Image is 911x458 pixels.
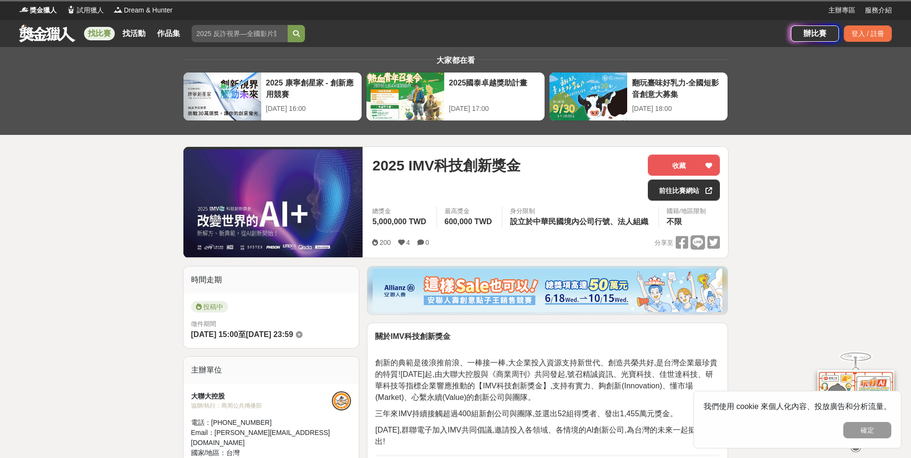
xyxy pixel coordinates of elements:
span: 創新的典範是後浪推前浪、一棒接一棒,大企業投入資源支持新世代、創造共榮共好,是台灣企業最珍貴的特質![DATE]起,由大聯大控股與《商業周刊》共同發起,號召精誠資訊、光寶科技、佳世達科技、研華科... [375,359,717,401]
a: 翻玩臺味好乳力-全國短影音創意大募集[DATE] 18:00 [549,72,728,121]
span: 投稿中 [191,301,228,313]
img: Cover Image [183,147,363,257]
img: d2146d9a-e6f6-4337-9592-8cefde37ba6b.png [817,370,894,434]
span: [DATE],群聯電子加入IMV共同倡議,邀請投入各領域、各情境的AI創新公司,為台灣的未來一起挺身而出! [375,426,711,446]
span: 至 [238,330,246,338]
span: 4 [406,239,410,246]
span: 分享至 [655,236,673,250]
span: 徵件期間 [191,320,216,327]
div: 2025國泰卓越獎助計畫 [449,77,540,99]
img: Logo [66,5,76,14]
a: 作品集 [153,27,184,40]
a: LogoDream & Hunter [113,5,172,15]
span: 不限 [667,217,682,226]
button: 確定 [843,422,891,438]
a: 辦比賽 [791,25,839,42]
div: 主辦單位 [183,357,359,384]
span: 200 [379,239,390,246]
strong: 關於IMV科技創新獎金 [375,332,450,340]
button: 收藏 [648,155,720,176]
div: 翻玩臺味好乳力-全國短影音創意大募集 [632,77,723,99]
div: 時間走期 [183,266,359,293]
div: 協辦/執行： 商周公共傳播部 [191,401,332,410]
span: [DATE] 15:00 [191,330,238,338]
a: 主辦專區 [828,5,855,15]
span: 5,000,000 TWD [372,217,426,226]
img: dcc59076-91c0-4acb-9c6b-a1d413182f46.png [373,269,722,312]
a: Logo試用獵人 [66,5,104,15]
div: [DATE] 17:00 [449,104,540,114]
span: [DATE] 23:59 [246,330,293,338]
div: 大聯大控股 [191,391,332,401]
div: 電話： [PHONE_NUMBER] [191,418,332,428]
span: 我們使用 cookie 來個人化內容、投放廣告和分析流量。 [704,402,891,410]
span: 2025 IMV科技創新獎金 [372,155,520,176]
div: 身分限制 [510,206,651,216]
div: [DATE] 18:00 [632,104,723,114]
span: 0 [425,239,429,246]
a: Logo獎金獵人 [19,5,57,15]
span: Dream & Hunter [124,5,172,15]
div: [DATE] 16:00 [266,104,357,114]
span: 600,000 TWD [445,217,492,226]
span: 台灣 [226,449,240,457]
span: 三年來IMV持續接觸超過400組新創公司與團隊,並選出52組得獎者、發出1,455萬元獎金。 [375,410,677,418]
div: 國籍/地區限制 [667,206,706,216]
a: 2025 康寧創星家 - 創新應用競賽[DATE] 16:00 [183,72,362,121]
img: Logo [113,5,123,14]
span: 大家都在看 [434,56,477,64]
a: 前往比賽網站 [648,180,720,201]
span: 國家/地區： [191,449,227,457]
a: 2025國泰卓越獎助計畫[DATE] 17:00 [366,72,545,121]
span: 總獎金 [372,206,428,216]
div: 2025 康寧創星家 - 創新應用競賽 [266,77,357,99]
span: 試用獵人 [77,5,104,15]
span: 設立於中華民國境內公司行號、法人組織 [510,217,648,226]
img: Logo [19,5,29,14]
span: 獎金獵人 [30,5,57,15]
a: 找比賽 [84,27,115,40]
div: 登入 / 註冊 [844,25,892,42]
a: 找活動 [119,27,149,40]
input: 2025 反詐視界—全國影片競賽 [192,25,288,42]
a: 服務介紹 [865,5,892,15]
span: 最高獎金 [445,206,495,216]
div: Email： [PERSON_NAME][EMAIL_ADDRESS][DOMAIN_NAME] [191,428,332,448]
